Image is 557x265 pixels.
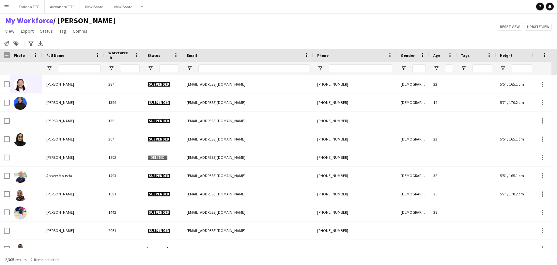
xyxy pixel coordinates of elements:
span: Height [500,53,513,58]
button: Open Filter Menu [461,65,467,71]
button: Open Filter Menu [147,65,153,71]
div: 23 [429,130,457,148]
div: [PHONE_NUMBER] [313,75,397,93]
button: New Board [109,0,138,13]
input: Age Filter Input [445,64,453,72]
div: 25 [429,185,457,203]
span: [PERSON_NAME] [46,118,74,123]
button: New Board [80,0,109,13]
button: Open Filter Menu [108,65,114,71]
div: [EMAIL_ADDRESS][DOMAIN_NAME] [183,185,313,203]
button: Open Filter Menu [317,65,323,71]
input: Gender Filter Input [412,64,425,72]
app-action-btn: Advanced filters [27,40,35,47]
span: Email [187,53,197,58]
button: Open Filter Menu [46,65,52,71]
div: 1519 [104,240,144,258]
span: Suspended [147,228,170,233]
button: Update view [525,23,552,31]
span: Suspended [147,192,170,197]
div: [EMAIL_ADDRESS][DOMAIN_NAME] [183,167,313,185]
a: View [3,27,17,35]
input: Full Name Filter Input [58,64,101,72]
button: Tatiana TTF [13,0,45,13]
div: 38 [429,167,457,185]
div: 125 [104,112,144,130]
span: Photo [14,53,25,58]
img: Aahd Abdullah [14,78,27,91]
span: [PERSON_NAME] [46,155,74,160]
input: Status Filter Input [159,64,179,72]
div: [PHONE_NUMBER] [313,148,397,166]
div: [EMAIL_ADDRESS][DOMAIN_NAME] [183,130,313,148]
img: Abdalbagi Elsheikh [14,243,27,256]
div: [EMAIL_ADDRESS][DOMAIN_NAME] [183,240,313,258]
span: Comms [73,28,87,34]
div: 387 [104,75,144,93]
button: Open Filter Menu [433,65,439,71]
input: Email Filter Input [198,64,309,72]
button: Alexandra TTF [45,0,80,13]
span: [PERSON_NAME] [46,100,74,105]
div: [DEMOGRAPHIC_DATA] [397,203,429,221]
app-action-btn: Notify workforce [3,40,10,47]
img: Abbas Alsyed [14,188,27,201]
span: Full Name [46,53,64,58]
div: 22 [429,75,457,93]
a: Export [18,27,36,35]
a: My Workforce [5,16,53,25]
input: Tags Filter Input [472,64,492,72]
button: Open Filter Menu [187,65,193,71]
div: [PHONE_NUMBER] [313,240,397,258]
img: Abazer Moustfa [14,170,27,183]
div: [PHONE_NUMBER] [313,203,397,221]
div: [PHONE_NUMBER] [313,185,397,203]
div: [PHONE_NUMBER] [313,112,397,130]
span: Workforce ID [108,50,132,60]
div: [DEMOGRAPHIC_DATA] [397,130,429,148]
div: 307 [104,130,144,148]
div: [EMAIL_ADDRESS][DOMAIN_NAME] [183,112,313,130]
button: Reset view [498,23,522,31]
span: [PERSON_NAME] [46,137,74,141]
span: Age [433,53,440,58]
span: Tag [59,28,66,34]
span: Gender [401,53,415,58]
div: [DEMOGRAPHIC_DATA] [397,240,429,258]
input: Row Selection is disabled for this row (unchecked) [4,155,10,160]
div: 1902 [104,148,144,166]
span: Suspended [147,119,170,124]
span: [PERSON_NAME] [46,210,74,215]
div: [PHONE_NUMBER] [313,167,397,185]
div: [PHONE_NUMBER] [313,93,397,111]
span: Suspended [147,82,170,87]
div: 1493 [104,167,144,185]
div: 28 [429,203,457,221]
span: 2 items selected [31,257,59,262]
button: Open Filter Menu [500,65,506,71]
img: Abbas Eltigani [14,207,27,220]
div: 19 [429,93,457,111]
span: Status [147,53,160,58]
span: Phone [317,53,329,58]
img: Aamir Shafi [14,97,27,110]
span: Suspended [147,174,170,178]
div: [PHONE_NUMBER] [313,130,397,148]
input: Workforce ID Filter Input [120,64,140,72]
input: Phone Filter Input [329,64,393,72]
app-action-btn: Add to tag [12,40,20,47]
div: [EMAIL_ADDRESS][DOMAIN_NAME] [183,222,313,240]
span: Suspended [147,100,170,105]
span: Status [40,28,53,34]
span: Abazer Moustfa [46,173,72,178]
span: Deleted [147,155,168,160]
span: TATIANA [53,16,116,25]
img: Aayisha Mezna [14,133,27,146]
span: [PERSON_NAME] [46,246,74,251]
a: Tag [57,27,69,35]
div: 2061 [104,222,144,240]
div: [DEMOGRAPHIC_DATA] [397,75,429,93]
div: [PHONE_NUMBER] [313,222,397,240]
span: [PERSON_NAME] [46,82,74,87]
button: Open Filter Menu [401,65,407,71]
